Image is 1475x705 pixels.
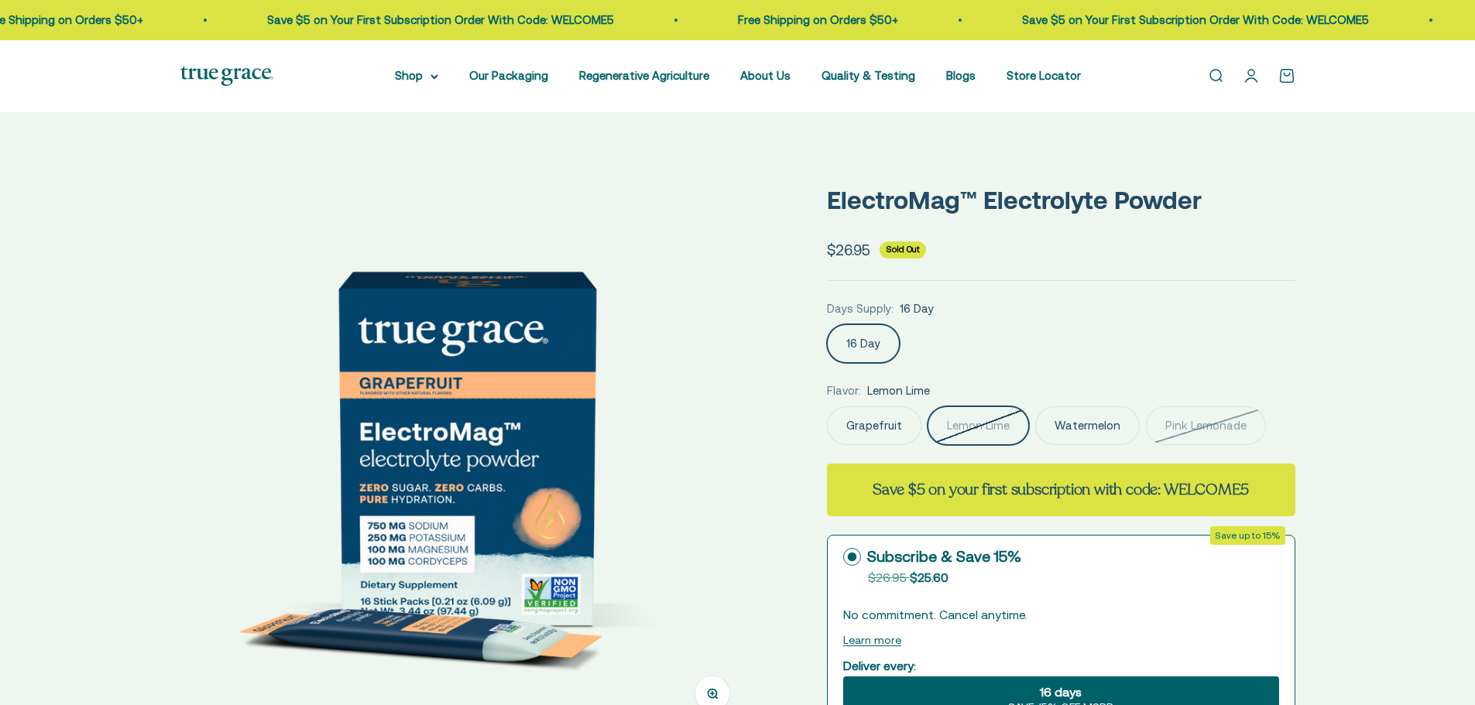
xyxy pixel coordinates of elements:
[822,69,915,82] a: Quality & Testing
[469,69,548,82] a: Our Packaging
[740,69,791,82] a: About Us
[827,238,870,262] sale-price: $26.95
[827,382,861,400] legend: Flavor:
[988,11,1335,29] p: Save $5 on Your First Subscription Order With Code: WELCOME5
[1007,69,1081,82] a: Store Locator
[395,67,438,85] summary: Shop
[880,241,926,258] sold-out-badge: Sold Out
[704,13,864,26] a: Free Shipping on Orders $50+
[900,299,934,318] span: 16 Day
[867,382,930,400] span: Lemon Lime
[827,180,1295,220] p: ElectroMag™ Electrolyte Powder
[579,69,709,82] a: Regenerative Agriculture
[873,479,1249,500] strong: Save $5 on your first subscription with code: WELCOME5
[946,69,976,82] a: Blogs
[827,299,894,318] legend: Days Supply:
[233,11,580,29] p: Save $5 on Your First Subscription Order With Code: WELCOME5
